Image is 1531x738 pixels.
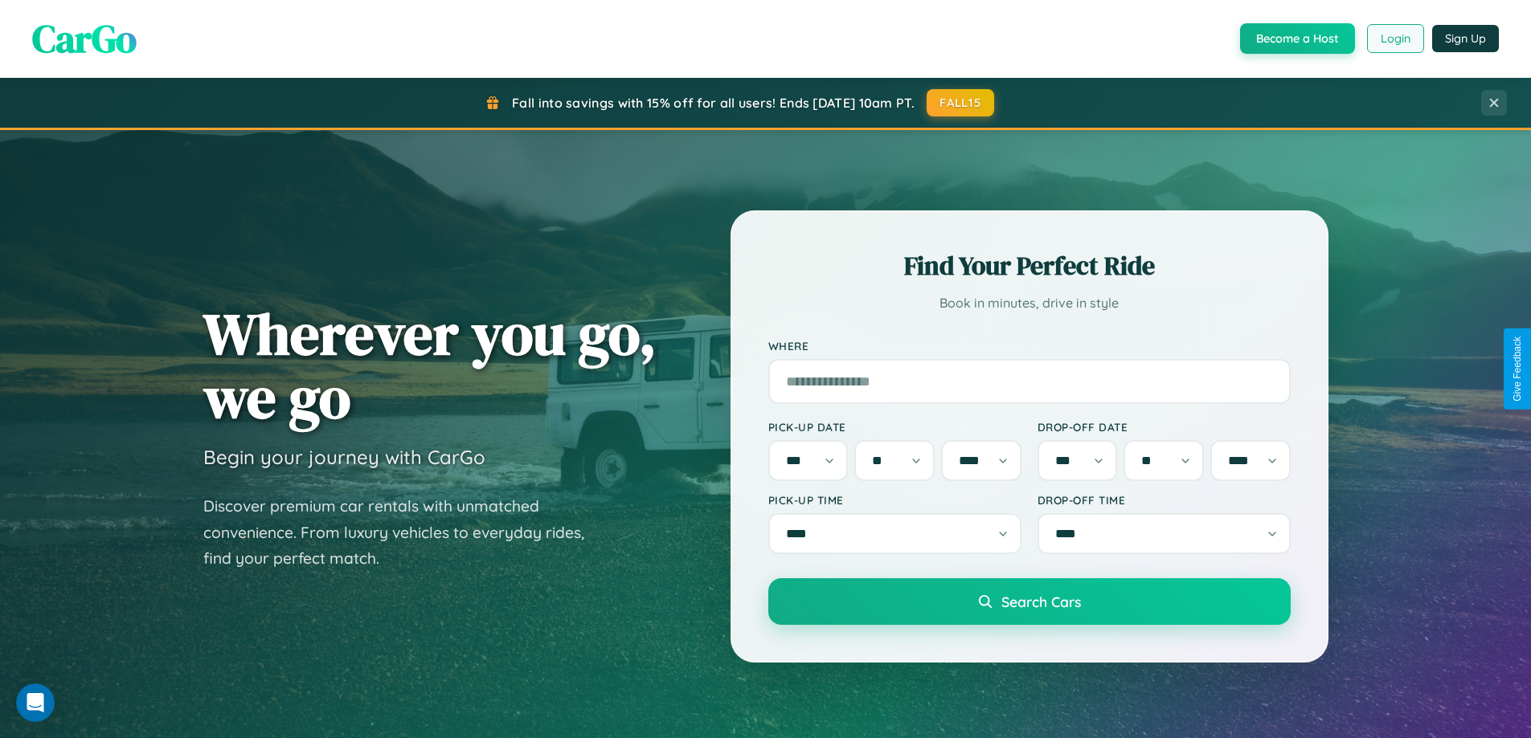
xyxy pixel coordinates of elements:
h1: Wherever you go, we go [203,302,657,429]
button: Sign Up [1432,25,1499,52]
div: Give Feedback [1512,336,1523,402]
span: Fall into savings with 15% off for all users! Ends [DATE] 10am PT. [512,95,915,111]
button: FALL15 [927,89,994,116]
button: Become a Host [1240,23,1355,54]
label: Pick-up Date [768,420,1021,434]
button: Search Cars [768,578,1291,625]
p: Discover premium car rentals with unmatched convenience. From luxury vehicles to everyday rides, ... [203,493,605,572]
h2: Find Your Perfect Ride [768,248,1291,283]
span: CarGo [32,12,137,65]
label: Pick-up Time [768,493,1021,507]
label: Drop-off Date [1038,420,1291,434]
label: Drop-off Time [1038,493,1291,507]
label: Where [768,339,1291,353]
span: Search Cars [1001,593,1081,610]
h3: Begin your journey with CarGo [203,445,485,469]
button: Login [1367,24,1424,53]
iframe: Intercom live chat [16,683,55,722]
p: Book in minutes, drive in style [768,292,1291,315]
